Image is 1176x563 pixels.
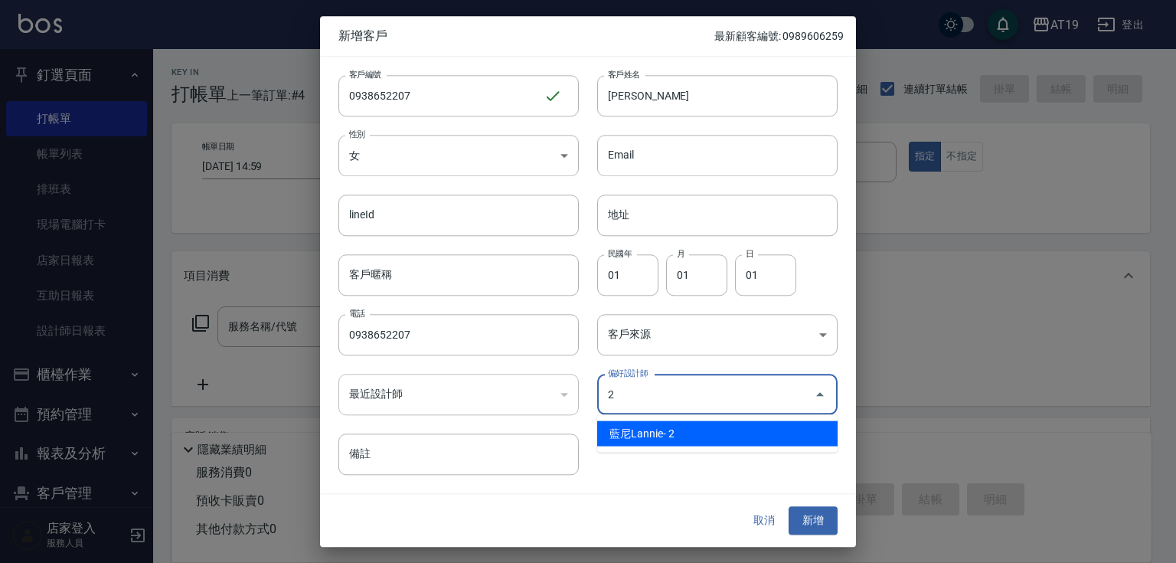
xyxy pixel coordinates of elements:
label: 性別 [349,128,365,139]
li: 藍尼Lannie- 2 [597,421,838,447]
label: 民國年 [608,247,632,259]
label: 月 [677,247,684,259]
label: 客戶編號 [349,68,381,80]
label: 客戶姓名 [608,68,640,80]
button: Close [808,382,832,407]
div: 女 [338,135,579,176]
p: 最新顧客編號: 0989606259 [714,28,844,44]
span: 新增客戶 [338,28,714,44]
label: 電話 [349,307,365,319]
label: 日 [746,247,753,259]
button: 取消 [740,507,789,535]
button: 新增 [789,507,838,535]
label: 偏好設計師 [608,367,648,378]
